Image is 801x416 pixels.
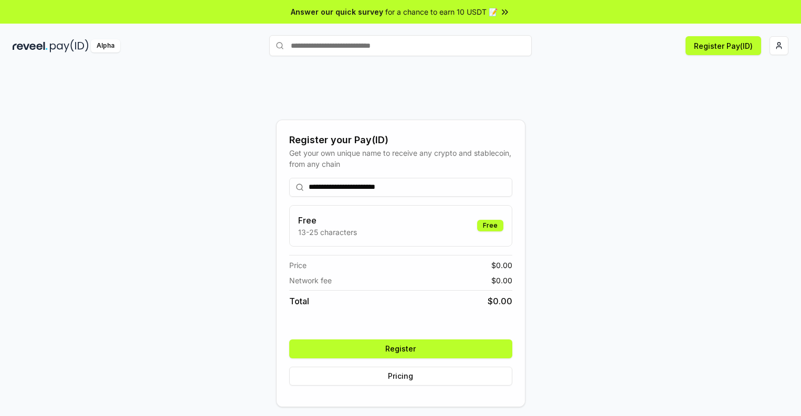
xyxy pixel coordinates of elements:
[289,260,307,271] span: Price
[289,339,512,358] button: Register
[477,220,503,231] div: Free
[686,36,761,55] button: Register Pay(ID)
[289,275,332,286] span: Network fee
[491,275,512,286] span: $ 0.00
[289,147,512,169] div: Get your own unique name to receive any crypto and stablecoin, from any chain
[291,6,383,17] span: Answer our quick survey
[298,227,357,238] p: 13-25 characters
[491,260,512,271] span: $ 0.00
[289,295,309,307] span: Total
[385,6,498,17] span: for a chance to earn 10 USDT 📝
[289,133,512,147] div: Register your Pay(ID)
[50,39,89,52] img: pay_id
[488,295,512,307] span: $ 0.00
[91,39,120,52] div: Alpha
[13,39,48,52] img: reveel_dark
[289,367,512,386] button: Pricing
[298,214,357,227] h3: Free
